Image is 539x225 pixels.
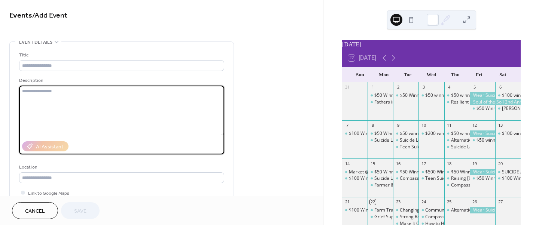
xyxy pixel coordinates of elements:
[395,199,401,205] div: 23
[418,214,444,220] div: Compassionate Friends Richland Center
[447,123,452,128] div: 11
[444,207,470,213] div: Alternative to Suicide Support - Virtual
[9,8,32,23] a: Events
[470,130,495,137] div: Wear Suicide Prevention T-Shirt
[451,130,511,137] div: $50 winner [PERSON_NAME]
[368,214,393,220] div: Grief Support Specialist Certificate
[368,137,393,144] div: Suicide Loss Support Group
[374,169,435,175] div: $50 Winner [PERSON_NAME]
[370,199,375,205] div: 22
[344,123,350,128] div: 7
[400,92,460,99] div: $50 Winner [PERSON_NAME]
[393,92,418,99] div: $50 Winner Dan Skatrud
[425,175,516,182] div: Teen Suicide Loss Support Group- LaCrosse
[444,99,470,105] div: Resilient Co-Parenting: Relationship Readiness (Virtual & Free)
[374,214,446,220] div: Grief Support Specialist Certificate
[495,169,521,175] div: SUICIDE AWARENESS COLOR RUN/WALK
[25,207,45,215] span: Cancel
[476,175,537,182] div: $50 Winner [PERSON_NAME]
[368,99,393,105] div: Fathers in Focus Conference 2025 Registration
[495,105,521,112] div: Blake's Tinman Triatholon
[393,130,418,137] div: $50 winner Jayden Henneman! Thank you for dontaing back your winnings.
[374,175,481,182] div: Suicide Loss Support Group - [GEOGRAPHIC_DATA]
[476,137,536,144] div: $50 winner [PERSON_NAME]
[342,130,368,137] div: $100 Winner Brenda Blackford
[370,123,375,128] div: 8
[19,38,52,46] span: Event details
[425,92,485,99] div: $50 winner [PERSON_NAME]
[342,175,368,182] div: $100 Winner Mike Zeien
[400,144,538,150] div: Teen Suicide Loss Support Group - Dubuque [GEOGRAPHIC_DATA]
[421,161,426,166] div: 17
[418,130,444,137] div: $200 winner, Sameena Quinn
[472,84,478,90] div: 5
[472,123,478,128] div: 12
[19,163,223,171] div: Location
[418,175,444,182] div: Teen Suicide Loss Support Group- LaCrosse
[368,130,393,137] div: $50 WInner Nancy Anderson
[342,40,521,49] div: [DATE]
[425,214,521,220] div: Compassionate Friends [GEOGRAPHIC_DATA]
[472,161,478,166] div: 19
[447,199,452,205] div: 25
[425,169,536,175] div: $500 Winner [PERSON_NAME], [GEOGRAPHIC_DATA]
[418,169,444,175] div: $500 Winner Paul Yager, Mineral Point
[476,105,537,112] div: $50 Winner [PERSON_NAME]
[19,51,223,59] div: Title
[495,92,521,99] div: $100 winner Brian Gnolfo
[470,207,495,213] div: Wear Suicide Prevention T-Shirt
[370,84,375,90] div: 1
[344,84,350,90] div: 31
[495,175,521,182] div: $100 Winner Nancy Anderson, Dodgeville
[418,207,444,213] div: Communication Coaching to Support Farm Harmony Across Generations
[470,105,495,112] div: $50 Winner Rebecca Becker
[393,214,418,220] div: Strong Roots: Keeping Farming in the Family Through Health and Resilience
[497,84,503,90] div: 6
[344,161,350,166] div: 14
[418,92,444,99] div: $50 winner Jack Golonek
[348,67,372,82] div: Sun
[421,199,426,205] div: 24
[374,207,434,213] div: Farm Transitions Challenges
[368,92,393,99] div: $50 Winner Dawn Meiss
[444,169,470,175] div: $50 Winner David Brandou, WIlton WI
[420,67,444,82] div: Wed
[444,130,470,137] div: $50 winner Nicole Einbeck
[421,84,426,90] div: 3
[444,144,470,150] div: Suicide Loss Support Group- Dodgeville
[472,199,478,205] div: 26
[444,92,470,99] div: $50 winner Dan Skatrud
[12,202,58,219] button: Cancel
[400,137,486,144] div: Suicide Loss Support Group (SOS)- Virtual
[451,182,539,188] div: Compassionate Friends - [PERSON_NAME]
[467,67,491,82] div: Fri
[451,92,511,99] div: $50 winner [PERSON_NAME]
[495,130,521,137] div: $100 winner Anna Kopitzke
[396,67,420,82] div: Tue
[395,161,401,166] div: 16
[374,137,432,144] div: Suicide Loss Support Group
[374,92,435,99] div: $50 Winner [PERSON_NAME]
[421,123,426,128] div: 10
[368,182,393,188] div: Farmer & Farm Couple Support Group online
[349,207,412,213] div: $100 Winner [PERSON_NAME]
[344,199,350,205] div: 21
[368,207,393,213] div: Farm Transitions Challenges
[349,169,427,175] div: Market @ St. [PERSON_NAME]'s Dairy
[497,199,503,205] div: 27
[470,175,495,182] div: $50 Winner Glenda Faull
[368,169,393,175] div: $50 Winner Mike Davis
[349,175,412,182] div: $100 Winner [PERSON_NAME]
[491,67,515,82] div: Sat
[349,130,412,137] div: $100 Winner [PERSON_NAME]
[425,130,488,137] div: $200 winner, [PERSON_NAME]
[374,130,435,137] div: $50 WInner [PERSON_NAME]
[395,84,401,90] div: 2
[28,189,69,197] span: Link to Google Maps
[444,175,470,182] div: Raising Wisconsin's Children: Confident kids: Building young children's self esteem (Virtual & Free)
[393,144,418,150] div: Teen Suicide Loss Support Group - Dubuque IA
[400,175,463,182] div: Compassionate Friends Group
[470,99,521,105] div: Soul of the Soil 2nd Annual Conference
[497,123,503,128] div: 13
